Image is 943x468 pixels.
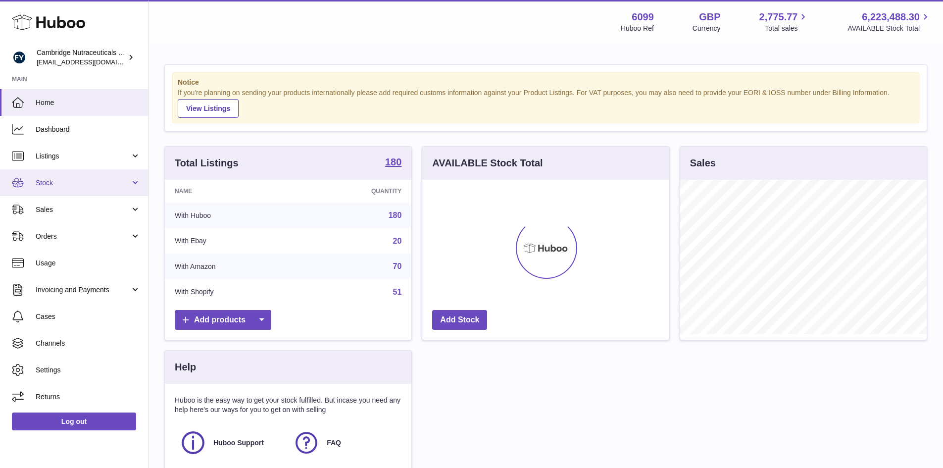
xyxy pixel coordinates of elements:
span: Invoicing and Payments [36,285,130,295]
span: [EMAIL_ADDRESS][DOMAIN_NAME] [37,58,146,66]
a: Add Stock [432,310,487,330]
span: Dashboard [36,125,141,134]
a: 6,223,488.30 AVAILABLE Stock Total [847,10,931,33]
div: If you're planning on sending your products internationally please add required customs informati... [178,88,914,118]
a: 180 [385,157,401,169]
strong: 180 [385,157,401,167]
strong: GBP [699,10,720,24]
strong: Notice [178,78,914,87]
strong: 6099 [632,10,654,24]
a: 180 [389,211,402,219]
td: With Shopify [165,279,300,305]
div: Cambridge Nutraceuticals Ltd [37,48,126,67]
a: 51 [393,288,402,296]
span: Usage [36,259,141,268]
td: With Ebay [165,228,300,254]
a: 20 [393,237,402,245]
td: With Amazon [165,254,300,279]
p: Huboo is the easy way to get your stock fulfilled. But incase you need any help here's our ways f... [175,396,401,415]
span: Huboo Support [213,438,264,448]
td: With Huboo [165,203,300,228]
span: Settings [36,365,141,375]
div: Huboo Ref [621,24,654,33]
h3: Help [175,361,196,374]
span: FAQ [327,438,341,448]
th: Name [165,180,300,203]
a: 70 [393,262,402,270]
span: Sales [36,205,130,214]
a: 2,775.77 Total sales [759,10,809,33]
span: Total sales [765,24,809,33]
a: FAQ [293,429,397,456]
a: Log out [12,413,136,430]
a: View Listings [178,99,239,118]
span: AVAILABLE Stock Total [847,24,931,33]
span: Home [36,98,141,107]
h3: Total Listings [175,156,239,170]
span: Orders [36,232,130,241]
th: Quantity [300,180,412,203]
span: Channels [36,339,141,348]
h3: Sales [690,156,716,170]
h3: AVAILABLE Stock Total [432,156,543,170]
a: Add products [175,310,271,330]
span: 2,775.77 [759,10,798,24]
span: Listings [36,152,130,161]
span: 6,223,488.30 [862,10,920,24]
span: Returns [36,392,141,402]
img: huboo@camnutra.com [12,50,27,65]
span: Cases [36,312,141,321]
div: Currency [693,24,721,33]
span: Stock [36,178,130,188]
a: Huboo Support [180,429,283,456]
